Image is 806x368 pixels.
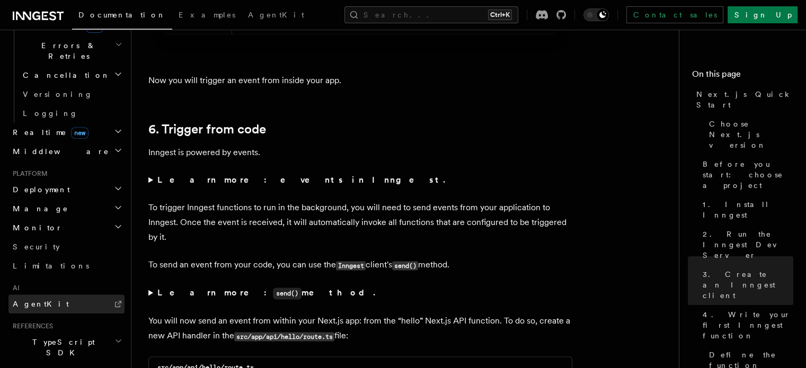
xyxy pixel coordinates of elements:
[19,66,125,85] button: Cancellation
[8,127,88,138] span: Realtime
[148,145,572,160] p: Inngest is powered by events.
[8,169,48,178] span: Platform
[19,40,115,61] span: Errors & Retries
[8,333,125,362] button: TypeScript SDK
[13,262,89,270] span: Limitations
[703,309,793,341] span: 4. Write your first Inngest function
[344,6,518,23] button: Search...Ctrl+K
[8,222,63,233] span: Monitor
[19,104,125,123] a: Logging
[8,337,114,358] span: TypeScript SDK
[696,89,793,110] span: Next.js Quick Start
[8,218,125,237] button: Monitor
[692,85,793,114] a: Next.js Quick Start
[8,203,68,214] span: Manage
[71,127,88,139] span: new
[148,173,572,187] summary: Learn more: events in Inngest.
[698,265,793,305] a: 3. Create an Inngest client
[8,142,125,161] button: Middleware
[8,284,20,292] span: AI
[626,6,723,23] a: Contact sales
[703,229,793,261] span: 2. Run the Inngest Dev Server
[8,180,125,199] button: Deployment
[8,294,125,313] a: AgentKit
[78,11,166,19] span: Documentation
[8,256,125,275] a: Limitations
[172,3,242,29] a: Examples
[13,300,69,308] span: AgentKit
[148,200,572,245] p: To trigger Inngest functions to run in the background, you will need to send events from your app...
[273,288,302,299] code: send()
[148,122,266,137] a: 6. Trigger from code
[703,199,793,220] span: 1. Install Inngest
[19,85,125,104] a: Versioning
[8,322,53,330] span: References
[698,305,793,345] a: 4. Write your first Inngest function
[8,237,125,256] a: Security
[148,257,572,273] p: To send an event from your code, you can use the client's method.
[336,261,366,270] code: Inngest
[19,36,125,66] button: Errors & Retries
[8,184,70,195] span: Deployment
[703,159,793,191] span: Before you start: choose a project
[698,195,793,225] a: 1. Install Inngest
[148,285,572,301] summary: Learn more:send()method.
[703,269,793,301] span: 3. Create an Inngest client
[234,332,334,341] code: src/app/api/hello/route.ts
[148,73,572,88] p: Now you will trigger an event from inside your app.
[488,10,512,20] kbd: Ctrl+K
[19,70,110,80] span: Cancellation
[8,199,125,218] button: Manage
[148,313,572,344] p: You will now send an event from within your Next.js app: from the “hello” Next.js API function. T...
[72,3,172,30] a: Documentation
[698,225,793,265] a: 2. Run the Inngest Dev Server
[179,11,235,19] span: Examples
[8,146,109,157] span: Middleware
[248,11,304,19] span: AgentKit
[157,288,377,298] strong: Learn more: method.
[13,243,60,251] span: Security
[392,261,418,270] code: send()
[157,175,447,185] strong: Learn more: events in Inngest.
[692,68,793,85] h4: On this page
[23,109,78,118] span: Logging
[728,6,798,23] a: Sign Up
[698,155,793,195] a: Before you start: choose a project
[23,90,93,98] span: Versioning
[242,3,311,29] a: AgentKit
[8,123,125,142] button: Realtimenew
[583,8,609,21] button: Toggle dark mode
[709,119,793,150] span: Choose Next.js version
[705,114,793,155] a: Choose Next.js version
